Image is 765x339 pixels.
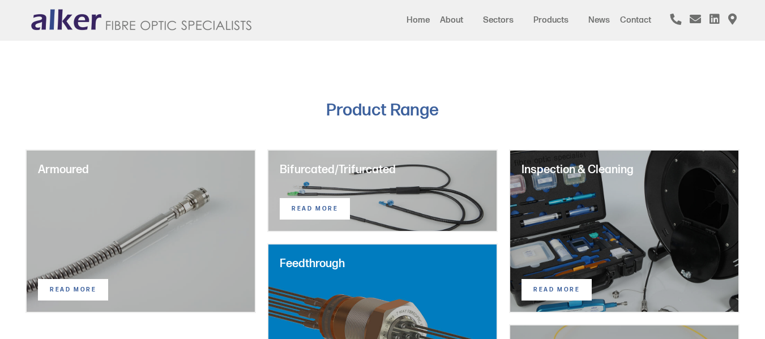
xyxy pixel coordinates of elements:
[588,15,610,25] a: News
[533,15,569,25] a: Products
[38,162,243,178] h5: Armoured
[280,162,485,178] h5: Bifurcated/Trifurcated
[280,198,350,220] a: read more
[522,279,592,301] a: read more
[440,15,463,25] a: About
[522,162,727,178] h5: Inspection & Cleaning
[280,256,485,272] h5: Feedthrough
[407,15,430,25] a: Home
[28,8,255,32] img: logo.png
[483,15,514,25] a: Sectors
[38,279,108,301] a: read more
[620,15,651,25] a: Contact
[28,100,737,121] h3: Product Range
